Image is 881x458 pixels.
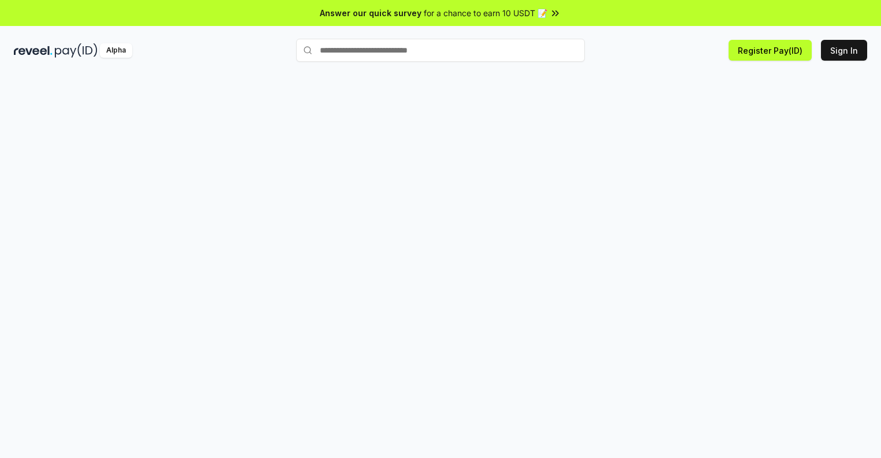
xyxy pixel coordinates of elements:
[55,43,98,58] img: pay_id
[729,40,812,61] button: Register Pay(ID)
[424,7,547,19] span: for a chance to earn 10 USDT 📝
[100,43,132,58] div: Alpha
[14,43,53,58] img: reveel_dark
[821,40,867,61] button: Sign In
[320,7,421,19] span: Answer our quick survey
